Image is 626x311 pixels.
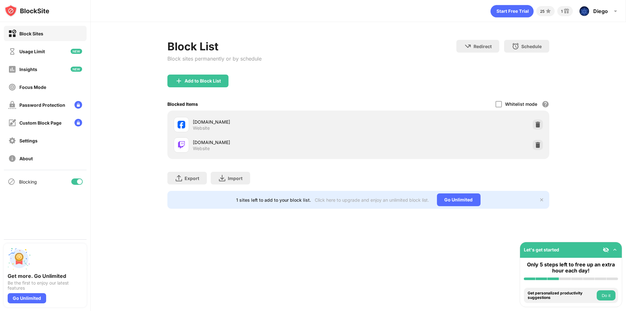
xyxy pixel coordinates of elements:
[612,247,618,253] img: omni-setup-toggle.svg
[19,84,46,90] div: Focus Mode
[71,67,82,72] img: new-icon.svg
[597,290,615,300] button: Do it
[193,146,210,151] div: Website
[8,137,16,145] img: settings-off.svg
[545,7,552,15] img: points-small.svg
[193,139,358,146] div: [DOMAIN_NAME]
[19,138,38,143] div: Settings
[579,6,589,16] img: ACg8ocILFogO7LfL8MWoB2CEC2it_wF24lQRuGt5latFQGf4NR7k72gV=s96-c
[524,262,618,274] div: Only 5 steps left to free up an extra hour each day!
[185,78,221,83] div: Add to Block List
[178,121,185,128] img: favicons
[167,40,262,53] div: Block List
[74,101,82,109] img: lock-menu.svg
[8,293,46,303] div: Go Unlimited
[185,176,199,181] div: Export
[8,30,16,38] img: block-on.svg
[19,102,65,108] div: Password Protection
[4,4,49,17] img: logo-blocksite.svg
[8,119,16,127] img: customize-block-page-off.svg
[521,44,542,49] div: Schedule
[193,119,358,125] div: [DOMAIN_NAME]
[193,125,210,131] div: Website
[563,7,570,15] img: reward-small.svg
[528,291,595,300] div: Get personalized productivity suggestions
[540,9,545,14] div: 25
[8,83,16,91] img: focus-off.svg
[19,31,43,36] div: Block Sites
[603,247,609,253] img: eye-not-visible.svg
[167,55,262,62] div: Block sites permanently or by schedule
[505,101,537,107] div: Whitelist mode
[8,101,16,109] img: password-protection-off.svg
[8,65,16,73] img: insights-off.svg
[593,8,608,14] div: Diego
[561,9,563,14] div: 1
[19,179,37,184] div: Blocking
[8,247,31,270] img: push-unlimited.svg
[74,119,82,127] img: lock-menu.svg
[228,176,243,181] div: Import
[178,141,185,149] img: favicons
[8,280,83,291] div: Be the first to enjoy our latest features
[8,155,16,163] img: about-off.svg
[8,178,15,185] img: blocking-icon.svg
[490,5,534,18] div: animation
[315,197,429,203] div: Click here to upgrade and enjoy an unlimited block list.
[437,193,481,206] div: Go Unlimited
[8,47,16,55] img: time-usage-off.svg
[474,44,492,49] div: Redirect
[19,49,45,54] div: Usage Limit
[8,273,83,279] div: Get more. Go Unlimited
[71,49,82,54] img: new-icon.svg
[19,156,33,161] div: About
[539,197,544,202] img: x-button.svg
[19,120,61,126] div: Custom Block Page
[19,67,37,72] div: Insights
[524,247,559,252] div: Let's get started
[236,197,311,203] div: 1 sites left to add to your block list.
[167,101,198,107] div: Blocked Items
